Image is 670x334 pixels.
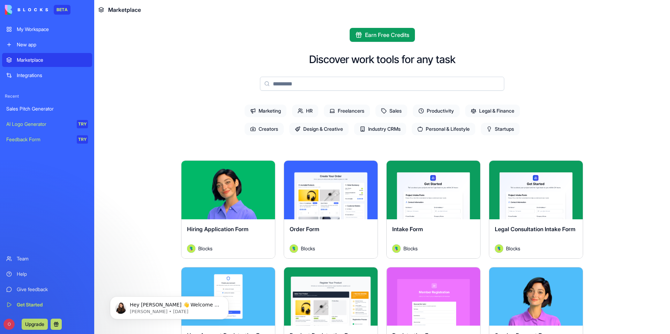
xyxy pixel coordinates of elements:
a: Upgrade [22,320,48,327]
span: Sales [375,105,407,117]
a: Team [2,252,92,266]
a: Sales Pitch Generator [2,102,92,116]
span: Blocks [301,245,315,252]
img: Avatar [495,244,503,253]
span: Blocks [506,245,520,252]
span: Startups [481,123,520,135]
span: Recent [2,93,92,99]
div: Marketplace [17,56,88,63]
button: Earn Free Credits [350,28,415,42]
a: Marketplace [2,53,92,67]
div: Integrations [17,72,88,79]
div: Team [17,255,88,262]
a: Give feedback [2,282,92,296]
span: Design & Creative [289,123,349,135]
div: TRY [77,135,88,144]
a: Integrations [2,68,92,82]
span: Personal & Lifestyle [412,123,475,135]
span: Intake Form [392,226,423,233]
a: Hiring Application FormAvatarBlocks [181,160,275,259]
span: Freelancers [324,105,370,117]
button: Upgrade [22,319,48,330]
div: BETA [54,5,70,15]
a: New app [2,38,92,52]
div: Get Started [17,301,88,308]
a: Order FormAvatarBlocks [284,160,378,259]
a: Feedback FormTRY [2,132,92,146]
div: AI Logo Generator [6,121,72,128]
img: Avatar [187,244,195,253]
img: Avatar [290,244,298,253]
span: Marketing [245,105,286,117]
div: Help [17,271,88,278]
div: TRY [77,120,88,128]
span: Productivity [413,105,460,117]
span: Legal Consultation Intake Form [495,226,575,233]
a: My Workspace [2,22,92,36]
span: Earn Free Credits [365,31,409,39]
span: O [3,319,15,330]
span: Legal & Finance [465,105,520,117]
a: Help [2,267,92,281]
a: Intake FormAvatarBlocks [386,160,481,259]
div: New app [17,41,88,48]
span: Order Form [290,226,319,233]
a: Legal Consultation Intake FormAvatarBlocks [489,160,583,259]
div: Give feedback [17,286,88,293]
span: Creators [245,123,284,135]
h2: Discover work tools for any task [309,53,455,66]
a: BETA [5,5,70,15]
div: Feedback Form [6,136,72,143]
span: Blocks [403,245,418,252]
iframe: Intercom notifications message [99,282,239,331]
img: logo [5,5,48,15]
div: Sales Pitch Generator [6,105,88,112]
span: Industry CRMs [354,123,406,135]
span: Marketplace [108,6,141,14]
span: HR [292,105,318,117]
a: AI Logo GeneratorTRY [2,117,92,131]
span: Hiring Application Form [187,226,248,233]
a: Get Started [2,298,92,312]
div: My Workspace [17,26,88,33]
img: Avatar [392,244,401,253]
span: Blocks [198,245,213,252]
